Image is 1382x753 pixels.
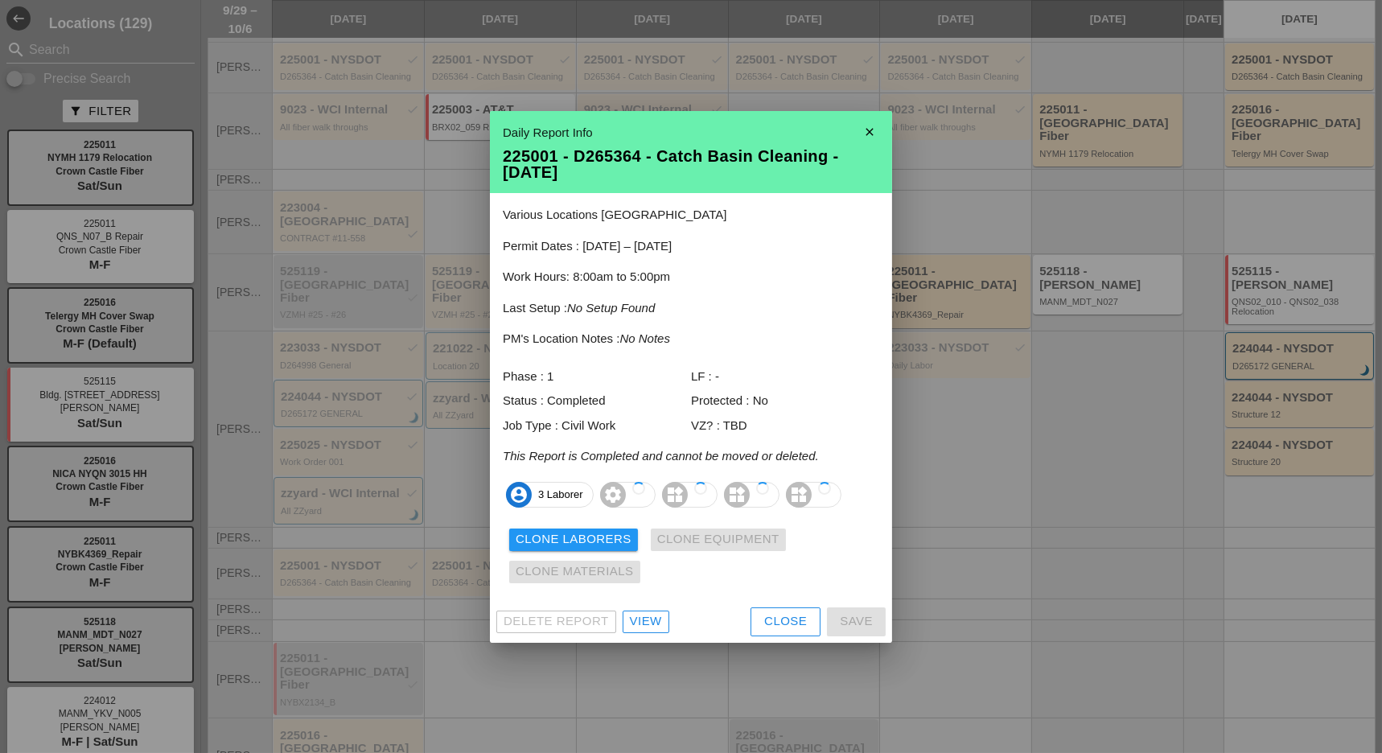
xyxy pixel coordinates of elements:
i: settings [600,482,626,508]
i: widgets [662,482,688,508]
div: Status : Completed [503,392,691,410]
div: Clone Laborers [516,530,631,549]
i: widgets [786,482,812,508]
p: Last Setup : [503,299,879,318]
div: Daily Report Info [503,124,879,142]
i: No Setup Found [567,301,655,315]
p: Permit Dates : [DATE] – [DATE] [503,237,879,256]
div: VZ? : TBD [691,417,879,435]
p: Various Locations [GEOGRAPHIC_DATA] [503,206,879,224]
i: account_circle [506,482,532,508]
button: Close [751,607,821,636]
div: View [630,612,662,631]
p: Work Hours: 8:00am to 5:00pm [503,268,879,286]
i: No Notes [619,331,670,345]
div: Close [764,612,807,631]
span: 3 Laborer [507,482,593,508]
i: widgets [724,482,750,508]
i: This Report is Completed and cannot be moved or deleted. [503,449,819,463]
div: Protected : No [691,392,879,410]
p: PM's Location Notes : [503,330,879,348]
i: close [853,116,886,148]
div: Job Type : Civil Work [503,417,691,435]
div: LF : - [691,368,879,386]
div: 225001 - D265364 - Catch Basin Cleaning - [DATE] [503,148,879,180]
div: Phase : 1 [503,368,691,386]
a: View [623,611,669,633]
button: Clone Laborers [509,529,638,551]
